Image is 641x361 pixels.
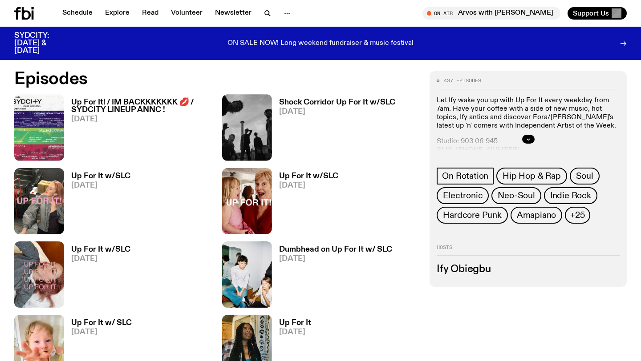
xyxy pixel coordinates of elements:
[279,182,338,189] span: [DATE]
[517,210,556,220] span: Amapiano
[137,7,164,20] a: Read
[71,99,211,114] h3: Up For It! / IM BACKKKKKKK 💋 / SYDCITY LINEUP ANNC !
[210,7,257,20] a: Newsletter
[503,171,560,181] span: Hip Hop & Rap
[272,172,338,234] a: Up For It w/SLC[DATE]
[222,241,272,308] img: dumbhead 4 slc
[166,7,208,20] a: Volunteer
[227,40,414,48] p: ON SALE NOW! Long weekend fundraiser & music festival
[443,191,483,201] span: Electronic
[279,108,395,116] span: [DATE]
[437,187,489,204] a: Electronic
[442,171,488,181] span: On Rotation
[71,172,130,180] h3: Up For It w/SLC
[279,319,311,327] h3: Up For It
[71,246,130,253] h3: Up For It w/SLC
[576,171,593,181] span: Soul
[573,9,609,17] span: Support Us
[544,187,597,204] a: Indie Rock
[279,246,392,253] h3: Dumbhead on Up For It w/ SLC
[71,319,132,327] h3: Up For It w/ SLC
[14,71,419,87] h2: Episodes
[71,329,132,336] span: [DATE]
[71,116,211,123] span: [DATE]
[279,99,395,106] h3: Shock Corridor Up For It w/SLC
[71,255,130,263] span: [DATE]
[437,207,507,224] a: Hardcore Punk
[570,210,584,220] span: +25
[444,78,481,83] span: 437 episodes
[496,168,567,185] a: Hip Hop & Rap
[570,168,600,185] a: Soul
[100,7,135,20] a: Explore
[437,96,620,131] p: Let Ify wake you up with Up For It every weekday from 7am. Have your coffee with a side of new mu...
[64,246,130,308] a: Up For It w/SLC[DATE]
[511,207,562,224] a: Amapiano
[279,329,311,336] span: [DATE]
[57,7,98,20] a: Schedule
[565,207,590,224] button: +25
[443,210,501,220] span: Hardcore Punk
[437,168,494,185] a: On Rotation
[437,245,620,256] h2: Hosts
[64,172,130,234] a: Up For It w/SLC[DATE]
[568,7,627,20] button: Support Us
[279,172,338,180] h3: Up For It w/SLC
[437,265,620,274] h3: Ify Obiegbu
[422,7,560,20] button: On AirArvos with [PERSON_NAME]
[279,255,392,263] span: [DATE]
[550,191,591,201] span: Indie Rock
[14,32,71,55] h3: SYDCITY: [DATE] & [DATE]
[71,182,130,189] span: [DATE]
[222,94,272,160] img: shock corridor 4 SLC
[272,246,392,308] a: Dumbhead on Up For It w/ SLC[DATE]
[272,99,395,160] a: Shock Corridor Up For It w/SLC[DATE]
[498,191,535,201] span: Neo-Soul
[491,187,541,204] a: Neo-Soul
[64,99,211,160] a: Up For It! / IM BACKKKKKKK 💋 / SYDCITY LINEUP ANNC ![DATE]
